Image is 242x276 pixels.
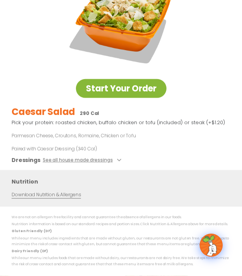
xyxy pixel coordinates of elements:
[12,145,230,152] p: Paired with Caesar Dressing (340 Cal)
[12,178,230,186] h3: Nutrition
[12,255,230,267] p: While our menu includes foods that are made without dairy, our restaurants are not dairy free. We...
[12,132,230,140] p: Parmesan Cheese, Croutons, Romaine, Chicken or Tofu
[12,229,52,233] strong: Gluten Friendly (GF)
[12,221,230,227] p: Nutrition information is based on our standard recipes and portion sizes. Click Nutrition & Aller...
[43,156,124,164] button: See all house made dressings
[12,191,81,199] a: Download Nutrition & Allergens
[12,249,48,253] strong: Dairy Friendly (DF)
[80,110,99,117] p: 290 Cal
[12,105,75,118] h2: Caesar Salad
[76,79,166,98] a: Start Your Order
[12,119,230,126] p: Pick your protein: roasted chicken, buffalo chicken or tofu (included) or steak (+$1.20)
[200,234,222,256] img: wpChatIcon
[12,236,230,247] p: While our menu includes ingredients that are made without gluten, our restaurants are not gluten ...
[12,156,40,164] h3: Dressings
[12,214,230,220] p: We are not an allergen free facility and cannot guarantee the absence of allergens in our foods.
